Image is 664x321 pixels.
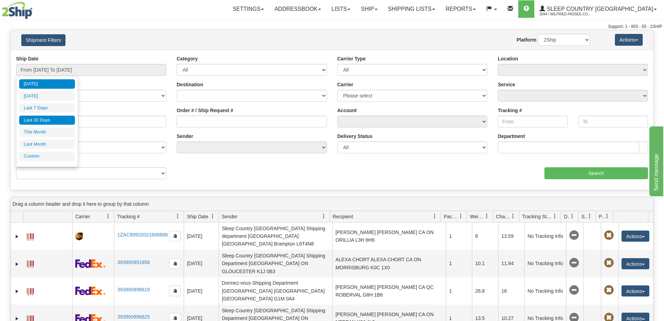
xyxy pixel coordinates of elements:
li: Last 30 Days [19,116,75,125]
span: Packages [444,213,458,220]
button: Copy to clipboard [169,231,181,241]
td: 8 [472,222,498,250]
input: To [578,116,648,127]
input: From [498,116,567,127]
label: Destination [177,81,203,88]
a: Reports [440,0,481,18]
a: Shipping lists [383,0,440,18]
span: Shipment Issues [581,213,587,220]
a: Addressbook [269,0,326,18]
label: Account [337,107,357,114]
div: Send message [5,4,64,13]
span: No Tracking Info [569,258,579,268]
span: Pickup Not Assigned [604,258,614,268]
a: Sender filter column settings [318,210,330,222]
a: Tracking # filter column settings [172,210,184,222]
a: Recipient filter column settings [429,210,441,222]
td: No Tracking Info [524,277,566,305]
img: logo2044.jpg [2,2,32,19]
button: Actions [621,231,649,242]
a: Ship Date filter column settings [207,210,219,222]
span: No Tracking Info [569,231,579,240]
a: Expand [14,233,21,240]
td: Sleep Country [GEOGRAPHIC_DATA] Shipping department [GEOGRAPHIC_DATA] [GEOGRAPHIC_DATA] Brampton ... [219,222,332,250]
label: Sender [177,133,193,140]
label: Delivery Status [337,133,373,140]
li: Last Month [19,140,75,149]
div: Support: 1 - 855 - 55 - 2SHIP [2,24,662,30]
span: Sleep Country [GEOGRAPHIC_DATA] [545,6,653,12]
span: Tracking # [117,213,140,220]
label: Carrier Type [337,55,366,62]
td: 26.8 [472,277,498,305]
button: Copy to clipboard [169,286,181,296]
td: 10.1 [472,250,498,277]
td: [DATE] [184,277,219,305]
a: 393900996619 [117,287,150,292]
td: 1 [446,277,472,305]
td: 1 [446,250,472,277]
td: 13.59 [498,222,524,250]
a: Delivery Status filter column settings [566,210,578,222]
span: Tracking Status [522,213,552,220]
label: Location [498,55,518,62]
button: Copy to clipboard [169,258,181,269]
span: Ship Date [187,213,208,220]
td: No Tracking Info [524,222,566,250]
td: ALEXA CHORT ALEXA CHORT CA ON MORRISBURG K0C 1X0 [332,250,446,277]
a: Settings [227,0,269,18]
li: [DATE] [19,79,75,89]
label: Carrier [337,81,353,88]
img: 2 - FedEx Express® [75,259,106,268]
a: Ship [356,0,382,18]
button: Actions [615,34,643,46]
div: grid grouping header [11,197,653,211]
a: 393900991856 [117,260,150,265]
iframe: chat widget [648,125,663,196]
li: [DATE] [19,92,75,101]
a: Packages filter column settings [455,210,467,222]
button: Shipment Filters [21,34,66,46]
td: [DATE] [184,222,219,250]
td: [PERSON_NAME] [PERSON_NAME] CA ON ORILLIA L3H 6H6 [332,222,446,250]
label: Service [498,81,515,88]
a: Tracking Status filter column settings [549,210,561,222]
button: Actions [621,258,649,269]
a: Label [27,230,34,241]
a: Expand [14,288,21,295]
span: Pickup Status [599,213,605,220]
span: Recipient [333,213,353,220]
span: Pickup Not Assigned [604,285,614,295]
label: Tracking # [498,107,522,114]
span: Pickup Not Assigned [604,231,614,240]
label: Platform [517,36,536,43]
span: Sender [222,213,237,220]
img: 8 - UPS [75,232,83,241]
label: Category [177,55,198,62]
td: Dormez-vous Shipping Department [GEOGRAPHIC_DATA] [GEOGRAPHIC_DATA] [GEOGRAPHIC_DATA] G1M 0A4 [219,277,332,305]
img: 2 - FedEx Express® [75,286,106,295]
a: Weight filter column settings [481,210,493,222]
td: [PERSON_NAME] [PERSON_NAME] CA QC ROBERVAL G8H 1B6 [332,277,446,305]
a: Expand [14,261,21,268]
a: Label [27,285,34,296]
label: Ship Date [16,55,39,62]
a: Charge filter column settings [507,210,519,222]
li: This Month [19,127,75,137]
a: Carrier filter column settings [102,210,114,222]
li: Last 7 Days [19,103,75,113]
span: Weight [470,213,484,220]
a: Shipment Issues filter column settings [584,210,596,222]
a: Label [27,257,34,269]
span: 2044 / Wilfried.Passee-Coutrin [540,11,592,18]
span: Carrier [75,213,90,220]
td: Sleep Country [GEOGRAPHIC_DATA] Shipping Department [GEOGRAPHIC_DATA] ON GLOUCESTER K1J 0B3 [219,250,332,277]
td: No Tracking Info [524,250,566,277]
span: No Tracking Info [569,285,579,295]
a: Pickup Status filter column settings [601,210,613,222]
a: 393900996825 [117,314,150,320]
a: Sleep Country [GEOGRAPHIC_DATA] 2044 / Wilfried.Passee-Coutrin [534,0,662,18]
label: Order # / Ship Request # [177,107,234,114]
a: Lists [326,0,356,18]
li: Custom [19,152,75,161]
